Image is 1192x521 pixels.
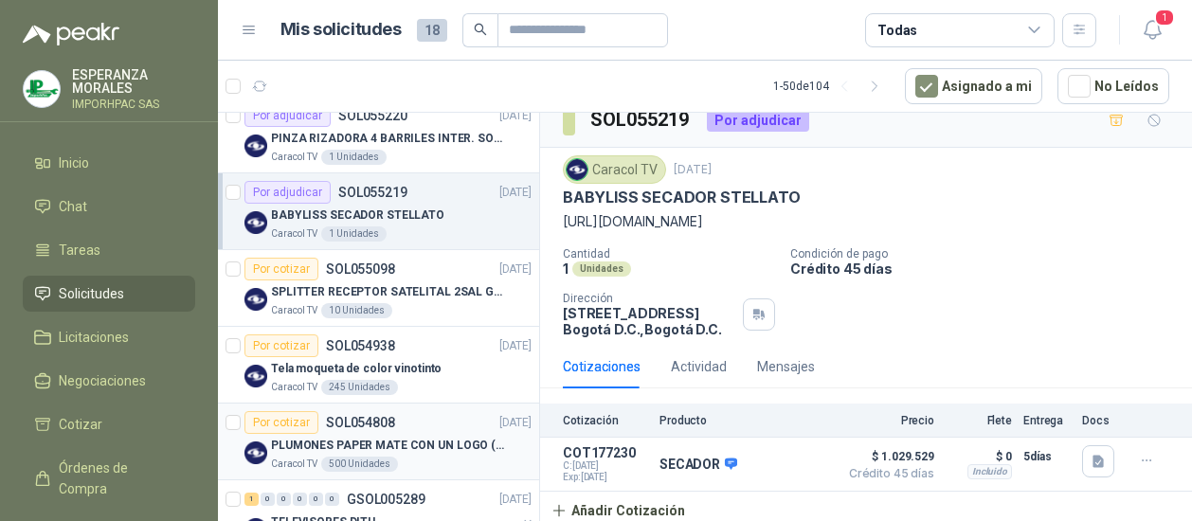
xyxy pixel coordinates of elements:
[590,105,692,135] h3: SOL055219
[23,232,195,268] a: Tareas
[790,247,1184,260] p: Condición de pago
[59,196,87,217] span: Chat
[321,380,398,395] div: 245 Unidades
[59,240,100,260] span: Tareas
[338,109,407,122] p: SOL055220
[321,303,392,318] div: 10 Unidades
[72,99,195,110] p: IMPORHPAC SAS
[23,23,119,45] img: Logo peakr
[757,356,815,377] div: Mensajes
[563,155,666,184] div: Caracol TV
[271,130,507,148] p: PINZA RIZADORA 4 BARRILES INTER. SOL-GEL BABYLISS SECADOR STELLATO
[1082,414,1120,427] p: Docs
[563,292,735,305] p: Dirección
[23,406,195,442] a: Cotizar
[271,150,317,165] p: Caracol TV
[563,460,648,472] span: C: [DATE]
[499,184,532,202] p: [DATE]
[271,283,507,301] p: SPLITTER RECEPTOR SATELITAL 2SAL GT-SP21
[563,305,735,337] p: [STREET_ADDRESS] Bogotá D.C. , Bogotá D.C.
[244,493,259,506] div: 1
[244,181,331,204] div: Por adjudicar
[1023,445,1071,468] p: 5 días
[563,472,648,483] span: Exp: [DATE]
[271,457,317,472] p: Caracol TV
[23,319,195,355] a: Licitaciones
[59,283,124,304] span: Solicitudes
[1057,68,1169,104] button: No Leídos
[271,437,507,455] p: PLUMONES PAPER MATE CON UN LOGO (SEGUN REF.ADJUNTA)
[218,250,539,327] a: Por cotizarSOL055098[DATE] Company LogoSPLITTER RECEPTOR SATELITAL 2SAL GT-SP21Caracol TV10 Unidades
[23,363,195,399] a: Negociaciones
[659,414,828,427] p: Producto
[59,327,129,348] span: Licitaciones
[271,380,317,395] p: Caracol TV
[280,16,402,44] h1: Mis solicitudes
[218,173,539,250] a: Por adjudicarSOL055219[DATE] Company LogoBABYLISS SECADOR STELLATOCaracol TV1 Unidades
[218,404,539,480] a: Por cotizarSOL054808[DATE] Company LogoPLUMONES PAPER MATE CON UN LOGO (SEGUN REF.ADJUNTA)Caracol...
[59,458,177,499] span: Órdenes de Compra
[218,327,539,404] a: Por cotizarSOL054938[DATE] Company LogoTela moqueta de color vinotintoCaracol TV245 Unidades
[24,71,60,107] img: Company Logo
[840,414,934,427] p: Precio
[499,491,532,509] p: [DATE]
[271,226,317,242] p: Caracol TV
[244,334,318,357] div: Por cotizar
[707,109,809,132] div: Por adjudicar
[840,468,934,479] span: Crédito 45 días
[674,161,712,179] p: [DATE]
[309,493,323,506] div: 0
[271,207,444,225] p: BABYLISS SECADOR STELLATO
[499,337,532,355] p: [DATE]
[244,258,318,280] div: Por cotizar
[218,97,539,173] a: Por adjudicarSOL055220[DATE] Company LogoPINZA RIZADORA 4 BARRILES INTER. SOL-GEL BABYLISS SECADO...
[1154,9,1175,27] span: 1
[567,159,587,180] img: Company Logo
[1135,13,1169,47] button: 1
[261,493,275,506] div: 0
[244,288,267,311] img: Company Logo
[946,445,1012,468] p: $ 0
[659,457,737,474] p: SECADOR
[877,20,917,41] div: Todas
[293,493,307,506] div: 0
[563,414,648,427] p: Cotización
[474,23,487,36] span: search
[563,356,641,377] div: Cotizaciones
[499,414,532,432] p: [DATE]
[671,356,727,377] div: Actividad
[59,370,146,391] span: Negociaciones
[326,416,395,429] p: SOL054808
[905,68,1042,104] button: Asignado a mi
[563,247,775,260] p: Cantidad
[326,262,395,276] p: SOL055098
[23,276,195,312] a: Solicitudes
[277,493,291,506] div: 0
[946,414,1012,427] p: Flete
[244,365,267,387] img: Company Logo
[499,107,532,125] p: [DATE]
[59,414,102,435] span: Cotizar
[572,261,631,277] div: Unidades
[23,145,195,181] a: Inicio
[321,457,398,472] div: 500 Unidades
[347,493,425,506] p: GSOL005289
[840,445,934,468] span: $ 1.029.529
[23,450,195,507] a: Órdenes de Compra
[23,189,195,225] a: Chat
[773,71,890,101] div: 1 - 50 de 104
[325,493,339,506] div: 0
[271,303,317,318] p: Caracol TV
[244,441,267,464] img: Company Logo
[563,445,648,460] p: COT177230
[244,104,331,127] div: Por adjudicar
[59,153,89,173] span: Inicio
[321,150,387,165] div: 1 Unidades
[417,19,447,42] span: 18
[563,260,569,277] p: 1
[326,339,395,352] p: SOL054938
[244,135,267,157] img: Company Logo
[244,411,318,434] div: Por cotizar
[72,68,195,95] p: ESPERANZA MORALES
[338,186,407,199] p: SOL055219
